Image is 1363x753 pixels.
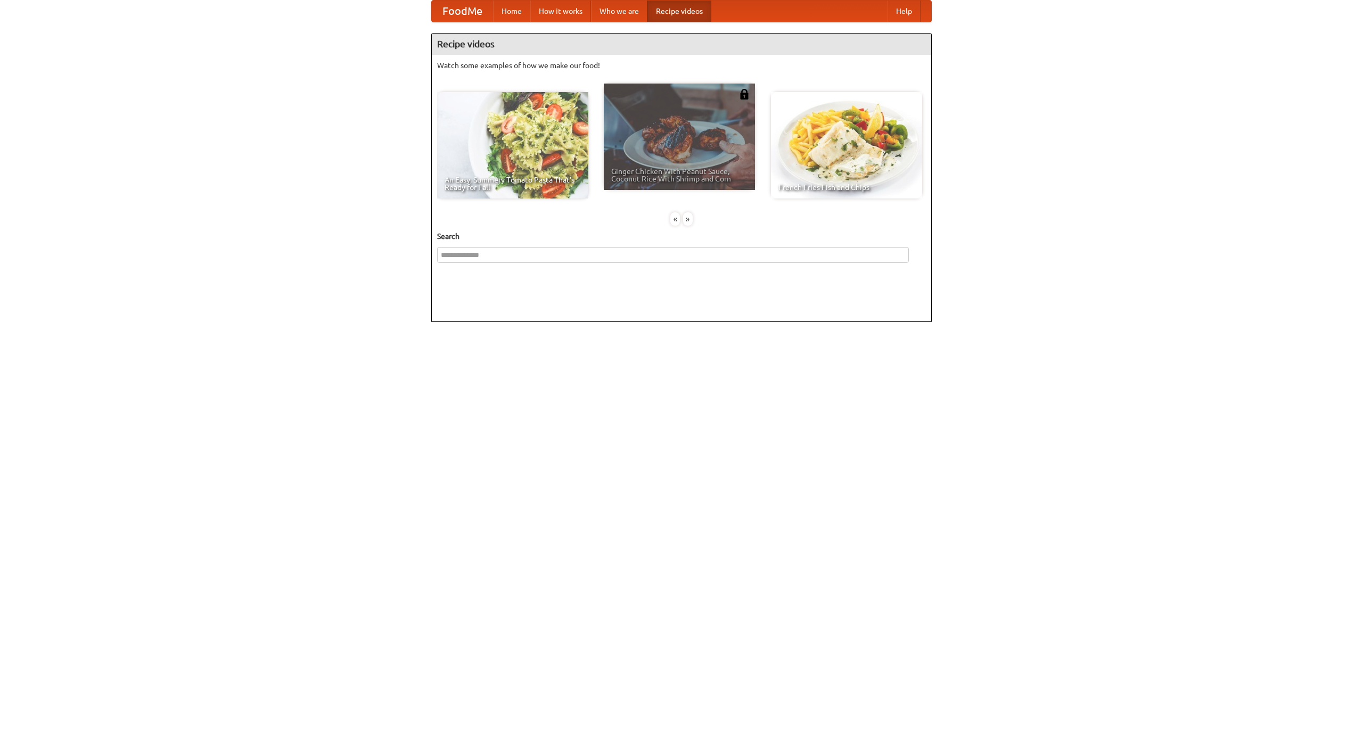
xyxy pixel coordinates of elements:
[670,212,680,226] div: «
[437,60,926,71] p: Watch some examples of how we make our food!
[888,1,921,22] a: Help
[530,1,591,22] a: How it works
[445,176,581,191] span: An Easy, Summery Tomato Pasta That's Ready for Fall
[432,1,493,22] a: FoodMe
[493,1,530,22] a: Home
[432,34,931,55] h4: Recipe videos
[647,1,711,22] a: Recipe videos
[437,231,926,242] h5: Search
[437,92,588,198] a: An Easy, Summery Tomato Pasta That's Ready for Fall
[591,1,647,22] a: Who we are
[778,184,915,191] span: French Fries Fish and Chips
[739,89,750,100] img: 483408.png
[771,92,922,198] a: French Fries Fish and Chips
[683,212,693,226] div: »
